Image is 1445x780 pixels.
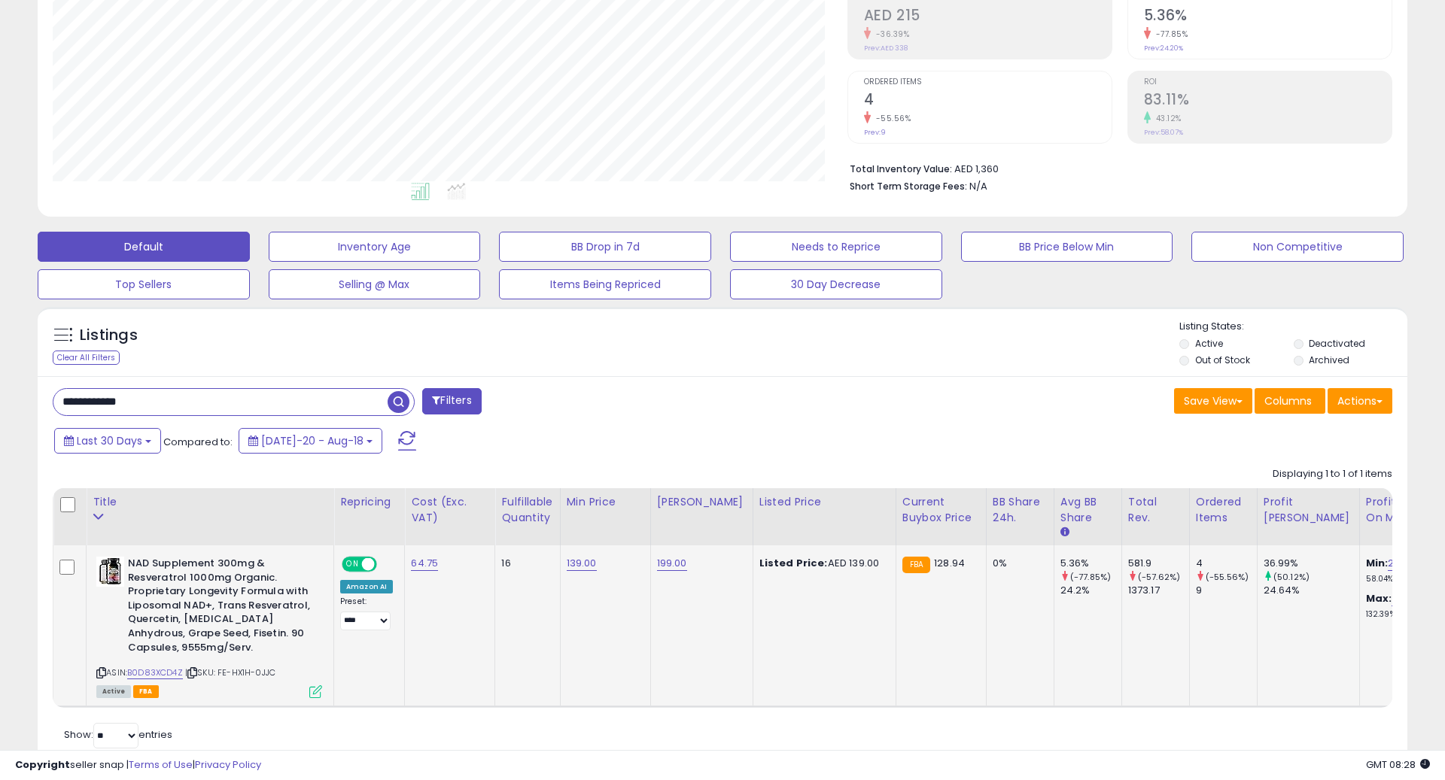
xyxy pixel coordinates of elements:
div: Min Price [567,494,644,510]
div: Current Buybox Price [902,494,980,526]
small: (-55.56%) [1206,571,1249,583]
h2: 4 [864,91,1112,111]
div: 1373.17 [1128,584,1189,597]
button: BB Price Below Min [961,232,1173,262]
h2: AED 215 [864,7,1112,27]
div: Total Rev. [1128,494,1183,526]
a: 139.00 [567,556,597,571]
div: [PERSON_NAME] [657,494,747,510]
div: Listed Price [759,494,890,510]
div: 36.99% [1264,557,1359,570]
div: 9 [1196,584,1257,597]
a: 64.75 [411,556,438,571]
small: Prev: 9 [864,128,886,137]
button: Needs to Reprice [730,232,942,262]
b: Short Term Storage Fees: [850,180,967,193]
span: OFF [375,558,399,571]
small: Avg BB Share. [1060,526,1069,539]
button: Last 30 Days [54,428,161,454]
label: Active [1195,337,1223,350]
button: Top Sellers [38,269,250,299]
div: 0% [993,557,1042,570]
div: Ordered Items [1196,494,1251,526]
h2: 5.36% [1144,7,1392,27]
a: B0D83XCD4Z [127,666,183,679]
img: 51MG5pIeKrL._SL40_.jpg [96,557,124,587]
button: Columns [1255,388,1325,414]
li: AED 1,360 [850,159,1381,177]
span: ON [343,558,362,571]
button: Non Competitive [1191,232,1404,262]
b: Max: [1366,591,1392,605]
div: AED 139.00 [759,557,884,570]
div: Title [93,494,327,510]
button: Inventory Age [269,232,481,262]
a: 45.23 [1392,591,1419,606]
b: Listed Price: [759,556,828,570]
span: | SKU: FE-HX1H-0JJC [185,666,275,678]
label: Archived [1309,354,1349,366]
a: 28.39 [1388,556,1415,571]
small: Prev: 58.07% [1144,128,1183,137]
span: Last 30 Days [77,433,142,448]
b: NAD Supplement 300mg & Resveratrol 1000mg Organic. Proprietary Longevity Formula with Liposomal N... [128,557,311,658]
div: 24.64% [1264,584,1359,597]
button: Save View [1174,388,1252,414]
span: ROI [1144,78,1392,86]
small: (-57.62%) [1138,571,1180,583]
div: 16 [501,557,548,570]
span: All listings currently available for purchase on Amazon [96,685,131,698]
div: Preset: [340,596,393,630]
small: (-77.85%) [1070,571,1111,583]
p: Listing States: [1179,320,1407,334]
small: Prev: AED 338 [864,44,908,53]
div: BB Share 24h. [993,494,1048,526]
a: 199.00 [657,556,687,571]
div: Amazon AI [340,580,393,593]
small: FBA [902,557,930,573]
div: Repricing [340,494,398,510]
button: BB Drop in 7d [499,232,711,262]
button: Filters [422,388,481,414]
b: Min: [1366,556,1389,570]
div: ASIN: [96,557,322,697]
label: Out of Stock [1195,354,1250,366]
button: Default [38,232,250,262]
div: Profit [PERSON_NAME] [1264,494,1353,526]
div: seller snap | | [15,758,261,772]
span: Compared to: [163,435,233,449]
button: Selling @ Max [269,269,481,299]
div: Displaying 1 to 1 of 1 items [1273,467,1392,481]
h5: Listings [80,325,138,346]
div: Avg BB Share [1060,494,1115,526]
div: Clear All Filters [53,351,120,365]
a: Privacy Policy [195,757,261,772]
small: -77.85% [1151,29,1188,40]
div: 24.2% [1060,584,1121,597]
a: Terms of Use [129,757,193,772]
span: Ordered Items [864,78,1112,86]
span: 2025-09-18 08:28 GMT [1366,757,1430,772]
div: 4 [1196,557,1257,570]
span: FBA [133,685,159,698]
label: Deactivated [1309,337,1365,350]
div: 581.9 [1128,557,1189,570]
span: N/A [969,179,987,193]
span: 128.94 [934,556,965,570]
small: -55.56% [871,113,911,124]
small: (50.12%) [1273,571,1310,583]
h2: 83.11% [1144,91,1392,111]
div: Cost (Exc. VAT) [411,494,488,526]
span: Columns [1264,393,1312,408]
button: Actions [1328,388,1392,414]
button: [DATE]-20 - Aug-18 [239,428,382,454]
span: [DATE]-20 - Aug-18 [261,433,364,448]
button: Items Being Repriced [499,269,711,299]
button: 30 Day Decrease [730,269,942,299]
small: Prev: 24.20% [1144,44,1183,53]
strong: Copyright [15,757,70,772]
div: Fulfillable Quantity [501,494,553,526]
small: -36.39% [871,29,910,40]
b: Total Inventory Value: [850,162,952,175]
div: 5.36% [1060,557,1121,570]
